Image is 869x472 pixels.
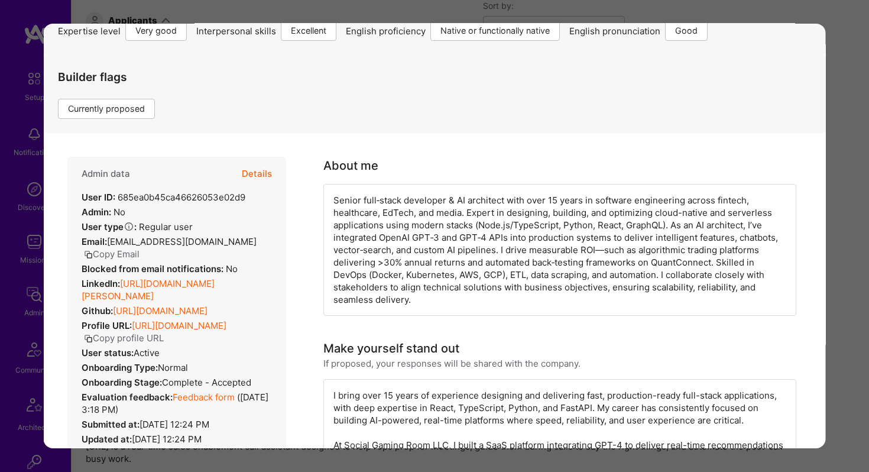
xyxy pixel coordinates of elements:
[82,221,193,233] div: Regular user
[140,419,209,430] span: [DATE] 12:24 PM
[107,236,257,247] span: [EMAIL_ADDRESS][DOMAIN_NAME]
[84,335,93,344] i: icon Copy
[82,206,111,218] strong: Admin:
[82,362,158,373] strong: Onboarding Type:
[82,392,173,403] strong: Evaluation feedback:
[173,392,235,403] a: Feedback form
[82,221,137,232] strong: User type :
[569,25,660,37] span: English pronunciation
[125,21,187,41] div: Very good
[665,21,708,41] div: Good
[58,70,164,84] h4: Builder flags
[82,347,134,358] strong: User status:
[196,25,276,37] span: Interpersonal skills
[323,184,796,316] div: Senior full‑stack developer & AI architect with over 15 years in software engineering across fint...
[82,278,120,289] strong: LinkedIn:
[82,263,226,274] strong: Blocked from email notifications:
[58,99,155,119] div: Currently proposed
[84,251,93,260] i: icon Copy
[82,236,107,247] strong: Email:
[158,362,188,373] span: normal
[124,221,134,232] i: Help
[82,191,245,203] div: 685ea0b45ca46626053e02d9
[82,169,130,179] h4: Admin data
[82,305,113,316] strong: Github:
[162,377,251,388] span: Complete - Accepted
[323,340,459,357] div: Make yourself stand out
[84,332,164,344] button: Copy profile URL
[430,21,560,41] div: Native or functionally native
[134,347,160,358] span: Active
[113,305,207,316] a: [URL][DOMAIN_NAME]
[82,278,215,302] a: [URL][DOMAIN_NAME][PERSON_NAME]
[82,419,140,430] strong: Submitted at:
[58,25,121,37] span: Expertise level
[82,206,125,218] div: No
[323,157,378,174] div: About me
[132,434,202,445] span: [DATE] 12:24 PM
[281,21,336,41] div: Excellent
[82,192,115,203] strong: User ID:
[82,391,272,416] div: ( [DATE] 3:18 PM )
[82,263,238,275] div: No
[82,434,132,445] strong: Updated at:
[323,357,581,370] div: If proposed, your responses will be shared with the company.
[132,320,226,331] a: [URL][DOMAIN_NAME]
[44,24,826,448] div: modal
[82,320,132,331] strong: Profile URL:
[84,248,140,260] button: Copy Email
[82,377,162,388] strong: Onboarding Stage:
[242,157,272,191] button: Details
[346,25,426,37] span: English proficiency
